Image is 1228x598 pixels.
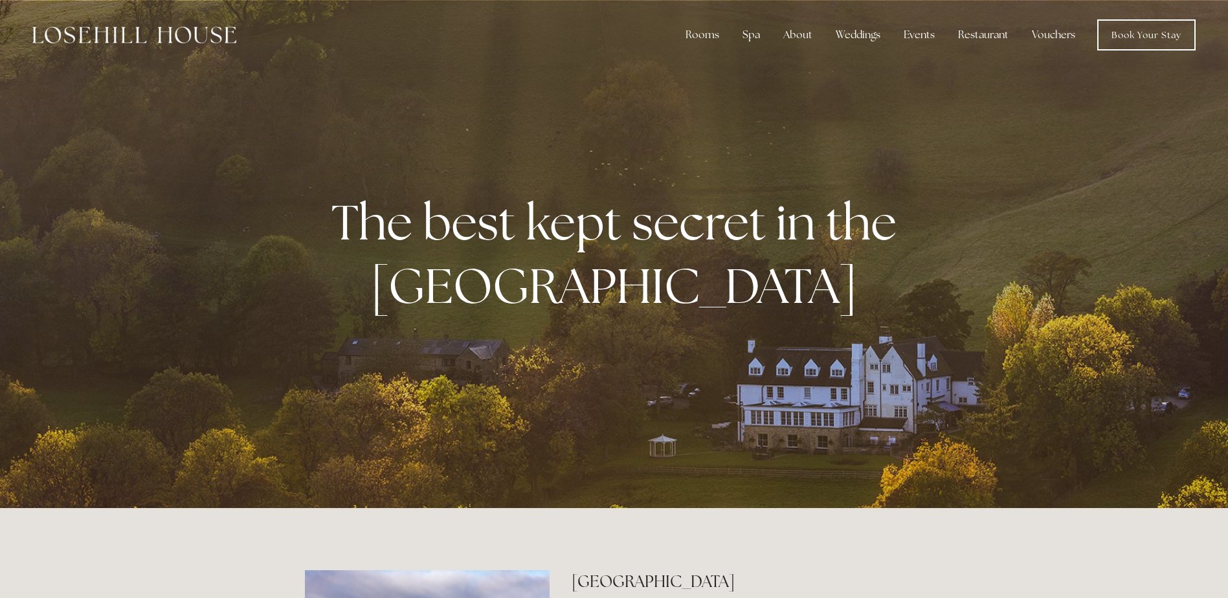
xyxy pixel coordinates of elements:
[675,22,730,48] div: Rooms
[331,190,907,317] strong: The best kept secret in the [GEOGRAPHIC_DATA]
[1021,22,1086,48] a: Vouchers
[732,22,770,48] div: Spa
[773,22,823,48] div: About
[32,27,236,43] img: Losehill House
[893,22,945,48] div: Events
[948,22,1019,48] div: Restaurant
[825,22,891,48] div: Weddings
[572,570,923,593] h2: [GEOGRAPHIC_DATA]
[1097,19,1196,50] a: Book Your Stay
